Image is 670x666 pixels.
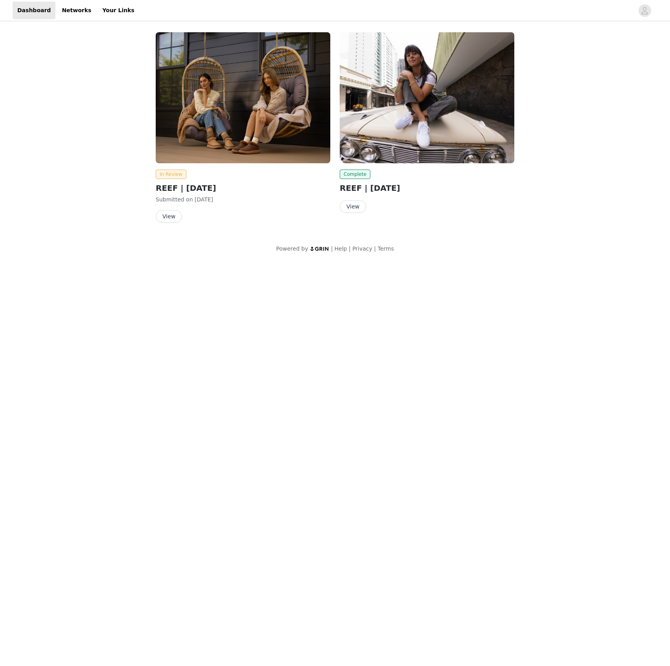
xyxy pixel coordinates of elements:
span: Submitted on [156,196,193,203]
a: View [340,204,366,210]
div: avatar [641,4,648,17]
a: Privacy [352,245,372,252]
span: In Review [156,170,186,179]
a: Terms [377,245,394,252]
a: Your Links [98,2,139,19]
img: REEF [156,32,330,163]
img: REEF [340,32,514,163]
span: | [331,245,333,252]
button: View [340,200,366,213]
a: View [156,214,182,220]
h2: REEF | [DATE] [340,182,514,194]
span: | [349,245,351,252]
span: [DATE] [195,196,213,203]
a: Dashboard [13,2,55,19]
button: View [156,210,182,223]
span: Complete [340,170,370,179]
a: Networks [57,2,96,19]
span: Powered by [276,245,308,252]
a: Help [335,245,347,252]
span: | [374,245,376,252]
h2: REEF | [DATE] [156,182,330,194]
img: logo [310,246,329,251]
